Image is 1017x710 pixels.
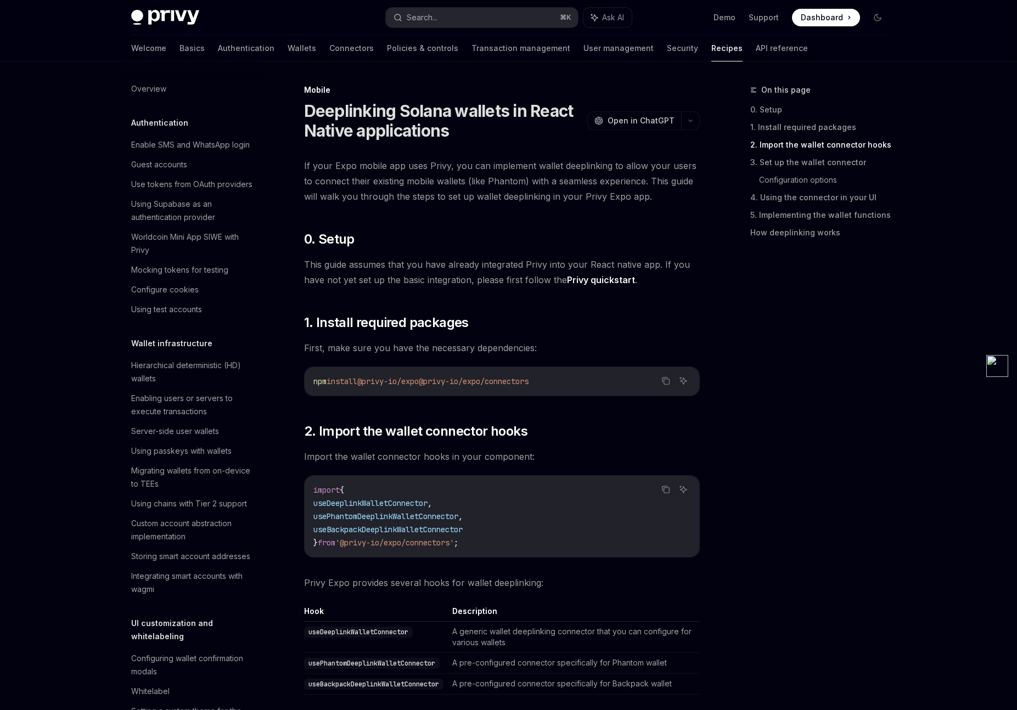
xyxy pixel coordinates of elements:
[759,171,895,189] a: Configuration options
[131,550,250,563] div: Storing smart account addresses
[386,8,578,27] button: Search...⌘K
[419,376,529,386] span: @privy-io/expo/connectors
[179,35,205,61] a: Basics
[122,514,263,546] a: Custom account abstraction implementation
[587,111,681,130] button: Open in ChatGPT
[131,263,228,277] div: Mocking tokens for testing
[122,135,263,155] a: Enable SMS and WhatsApp login
[131,82,166,95] div: Overview
[313,485,340,495] span: import
[756,35,808,61] a: API reference
[583,8,632,27] button: Ask AI
[749,12,779,23] a: Support
[304,658,440,669] code: usePhantomDeeplinkWalletConnector
[313,538,318,548] span: }
[122,546,263,566] a: Storing smart account addresses
[122,681,263,701] a: Whitelabel
[122,649,263,681] a: Configuring wallet confirmation modals
[131,444,232,458] div: Using passkeys with wallets
[218,35,274,61] a: Authentication
[304,314,469,331] span: 1. Install required packages
[471,35,570,61] a: Transaction management
[131,35,166,61] a: Welcome
[122,174,263,194] a: Use tokens from OAuth providers
[131,283,199,296] div: Configure cookies
[131,392,256,418] div: Enabling users or servers to execute transactions
[131,230,256,257] div: Worldcoin Mini App SIWE with Privy
[448,674,700,695] td: A pre-configured connector specifically for Backpack wallet
[608,115,675,126] span: Open in ChatGPT
[122,566,263,599] a: Integrating smart accounts with wagmi
[448,606,700,622] th: Description
[131,178,252,191] div: Use tokens from OAuth providers
[801,12,843,23] span: Dashboard
[454,538,458,548] span: ;
[313,525,463,534] span: useBackpackDeeplinkWalletConnector
[667,35,698,61] a: Security
[122,461,263,494] a: Migrating wallets from on-device to TEEs
[304,679,443,690] code: useBackpackDeeplinkWalletConnector
[131,497,247,510] div: Using chains with Tier 2 support
[750,189,895,206] a: 4. Using the connector in your UI
[750,119,895,136] a: 1. Install required packages
[761,83,811,97] span: On this page
[313,511,458,521] span: usePhantomDeeplinkWalletConnector
[448,622,700,653] td: A generic wallet deeplinking connector that you can configure for various wallets
[458,511,463,521] span: ,
[713,12,735,23] a: Demo
[122,494,263,514] a: Using chains with Tier 2 support
[122,79,263,99] a: Overview
[711,35,743,61] a: Recipes
[131,464,256,491] div: Migrating wallets from on-device to TEEs
[750,206,895,224] a: 5. Implementing the wallet functions
[750,136,895,154] a: 2. Import the wallet connector hooks
[448,653,700,674] td: A pre-configured connector specifically for Phantom wallet
[318,538,335,548] span: from
[131,116,188,129] h5: Authentication
[131,138,250,151] div: Enable SMS and WhatsApp login
[387,35,458,61] a: Policies & controls
[313,498,428,508] span: useDeeplinkWalletConnector
[131,10,199,25] img: dark logo
[288,35,316,61] a: Wallets
[122,388,263,421] a: Enabling users or servers to execute transactions
[340,485,344,495] span: {
[750,154,895,171] a: 3. Set up the wallet connector
[131,359,256,385] div: Hierarchical deterministic (HD) wallets
[122,260,263,280] a: Mocking tokens for testing
[131,425,219,438] div: Server-side user wallets
[869,9,886,26] button: Toggle dark mode
[676,374,690,388] button: Ask AI
[792,9,860,26] a: Dashboard
[335,538,454,548] span: '@privy-io/expo/connectors'
[131,685,170,698] div: Whitelabel
[304,340,700,356] span: First, make sure you have the necessary dependencies:
[329,35,374,61] a: Connectors
[131,198,256,224] div: Using Supabase as an authentication provider
[304,627,413,638] code: useDeeplinkWalletConnector
[122,300,263,319] a: Using test accounts
[131,617,263,643] h5: UI customization and whitelabeling
[122,280,263,300] a: Configure cookies
[122,441,263,461] a: Using passkeys with wallets
[750,101,895,119] a: 0. Setup
[560,13,571,22] span: ⌘ K
[131,303,202,316] div: Using test accounts
[327,376,357,386] span: install
[304,449,700,464] span: Import the wallet connector hooks in your component:
[428,498,432,508] span: ,
[659,374,673,388] button: Copy the contents from the code block
[304,101,583,140] h1: Deeplinking Solana wallets in React Native applications
[304,158,700,204] span: If your Expo mobile app uses Privy, you can implement wallet deeplinking to allow your users to c...
[122,155,263,174] a: Guest accounts
[131,570,256,596] div: Integrating smart accounts with wagmi
[676,482,690,497] button: Ask AI
[131,337,212,350] h5: Wallet infrastructure
[304,606,448,622] th: Hook
[583,35,654,61] a: User management
[304,257,700,288] span: This guide assumes that you have already integrated Privy into your React native app. If you have...
[357,376,419,386] span: @privy-io/expo
[304,422,527,440] span: 2. Import the wallet connector hooks
[131,158,187,171] div: Guest accounts
[407,11,437,24] div: Search...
